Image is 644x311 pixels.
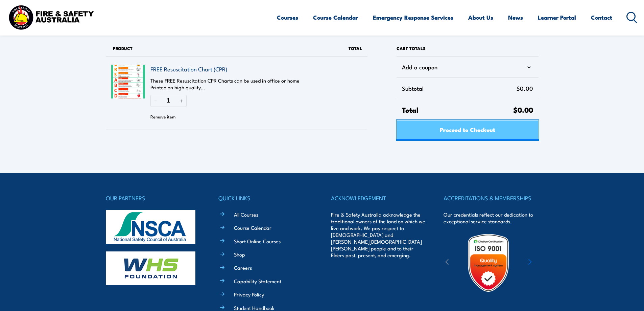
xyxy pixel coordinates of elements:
[150,111,175,121] button: Remove FREE Resuscitation Chart (CPR) from cart
[440,120,495,138] span: Proceed to Checkout
[113,45,133,51] span: Product
[591,8,612,26] a: Contact
[518,251,577,274] img: ewpa-logo
[277,8,298,26] a: Courses
[331,211,426,259] p: Fire & Safety Australia acknowledge the traditional owners of the land on which we live and work....
[402,105,513,115] span: Total
[234,264,252,271] a: Careers
[161,95,176,107] input: Quantity of FREE Resuscitation Chart (CPR) in your cart.
[459,233,518,292] img: Untitled design (19)
[111,65,145,98] img: FREE Resuscitation Chart - What are the 7 steps to CPR?
[349,45,362,51] span: Total
[331,193,426,203] h4: ACKNOWLEDGEMENT
[468,8,493,26] a: About Us
[218,193,313,203] h4: QUICK LINKS
[538,8,576,26] a: Learner Portal
[508,8,523,26] a: News
[176,95,187,107] button: Increase quantity of FREE Resuscitation Chart (CPR)
[234,291,264,298] a: Privacy Policy
[106,210,195,244] img: nsca-logo-footer
[234,251,245,258] a: Shop
[106,251,195,285] img: whs-logo-footer
[402,62,533,72] div: Add a coupon
[397,41,538,56] h2: Cart totals
[517,83,533,93] span: $0.00
[150,95,161,107] button: Reduce quantity of FREE Resuscitation Chart (CPR)
[234,211,258,218] a: All Courses
[373,8,453,26] a: Emergency Response Services
[234,224,271,231] a: Course Calendar
[234,238,281,245] a: Short Online Courses
[150,65,227,73] a: FREE Resuscitation Chart (CPR)
[444,193,538,203] h4: ACCREDITATIONS & MEMBERSHIPS
[444,211,538,225] p: Our credentials reflect our dedication to exceptional service standards.
[313,8,358,26] a: Course Calendar
[234,277,281,285] a: Capability Statement
[513,104,533,115] span: $0.00
[106,193,200,203] h4: OUR PARTNERS
[150,77,328,91] p: These FREE Resuscitation CPR Charts can be used in office or home Printed on high quality…
[397,120,538,140] a: Proceed to Checkout
[402,83,516,93] span: Subtotal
